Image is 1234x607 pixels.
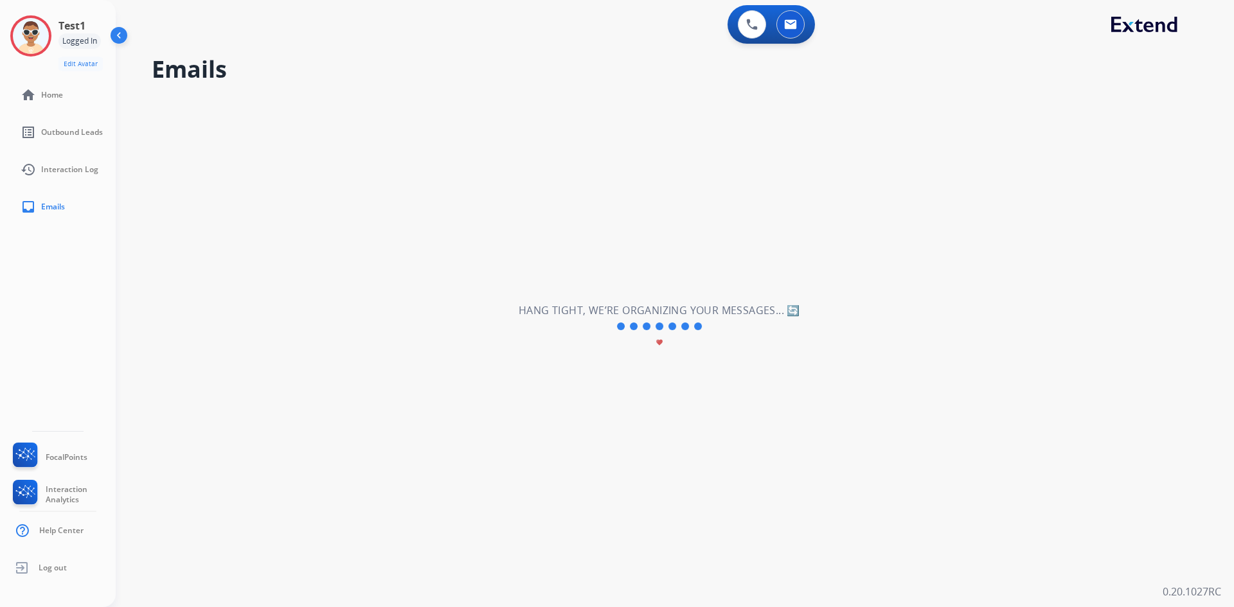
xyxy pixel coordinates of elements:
img: avatar [13,18,49,54]
span: Emails [41,202,65,212]
span: Help Center [39,525,84,536]
mat-icon: home [21,87,36,103]
span: Log out [39,563,67,573]
span: Outbound Leads [41,127,103,137]
div: Logged In [58,33,101,49]
mat-icon: favorite [656,339,663,346]
mat-icon: list_alt [21,125,36,140]
span: Interaction Log [41,164,98,175]
mat-icon: inbox [21,199,36,215]
a: FocalPoints [10,443,87,472]
p: 0.20.1027RC [1163,584,1221,599]
span: Interaction Analytics [46,484,116,505]
mat-icon: history [21,162,36,177]
h2: Emails [152,57,1203,82]
span: Home [41,90,63,100]
a: Interaction Analytics [10,480,116,509]
h2: Hang tight, we’re organizing your messages... 🔄 [519,303,800,318]
span: FocalPoints [46,452,87,462]
button: Edit Avatar [58,57,103,71]
h3: Test1 [58,18,85,33]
